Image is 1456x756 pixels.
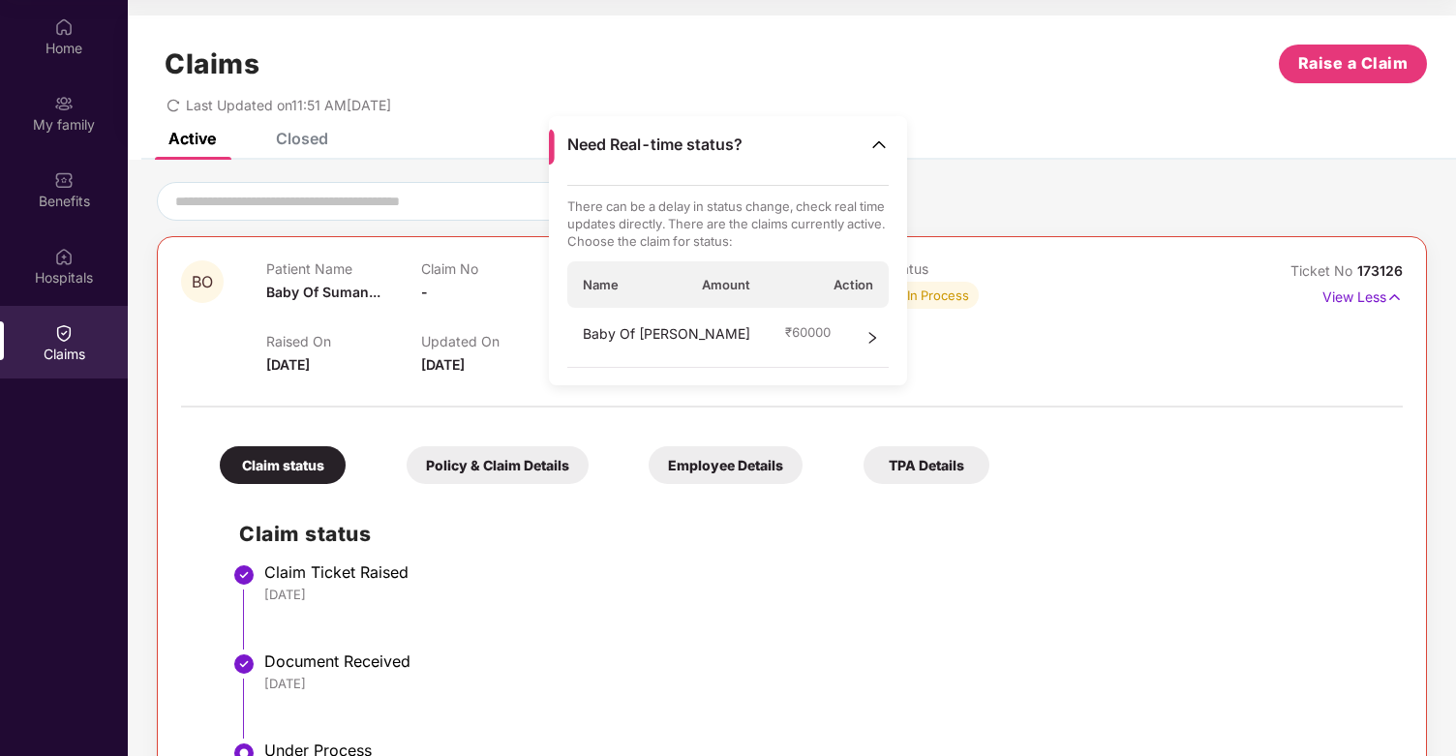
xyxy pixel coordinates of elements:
button: Raise a Claim [1279,45,1427,83]
span: - [421,284,428,300]
span: Last Updated on 11:51 AM[DATE] [186,97,391,113]
span: 173126 [1357,262,1403,279]
p: Status [888,260,1044,277]
span: redo [167,97,180,113]
span: Baby Of Suman... [266,284,380,300]
div: Closed [276,129,328,148]
div: Policy & Claim Details [407,446,589,484]
p: Updated On [421,333,577,349]
p: Claim No [421,260,577,277]
span: Need Real-time status? [567,135,743,155]
span: [DATE] [266,356,310,373]
div: Active [168,129,216,148]
p: Raised On [266,333,422,349]
p: Patient Name [266,260,422,277]
div: In Process [907,286,969,305]
div: TPA Details [864,446,989,484]
div: Claim Ticket Raised [264,562,1383,582]
img: svg+xml;base64,PHN2ZyBpZD0iQmVuZWZpdHMiIHhtbG5zPSJodHRwOi8vd3d3LnczLm9yZy8yMDAwL3N2ZyIgd2lkdGg9Ij... [54,170,74,190]
img: svg+xml;base64,PHN2ZyBpZD0iU3RlcC1Eb25lLTMyeDMyIiB4bWxucz0iaHR0cDovL3d3dy53My5vcmcvMjAwMC9zdmciIH... [232,652,256,676]
span: Ticket No [1290,262,1357,279]
span: Name [583,276,619,293]
span: Raise a Claim [1298,51,1409,76]
img: svg+xml;base64,PHN2ZyBpZD0iSG9tZSIgeG1sbnM9Imh0dHA6Ly93d3cudzMub3JnLzIwMDAvc3ZnIiB3aWR0aD0iMjAiIG... [54,17,74,37]
div: Employee Details [649,446,803,484]
span: ₹ 60000 [785,323,831,341]
div: Claim status [220,446,346,484]
p: There can be a delay in status change, check real time updates directly. There are the claims cur... [567,197,890,250]
span: Action [834,276,873,293]
p: View Less [1322,282,1403,308]
span: [DATE] [421,356,465,373]
span: Amount [702,276,750,293]
img: Toggle Icon [869,135,889,154]
span: Baby Of [PERSON_NAME] [583,323,750,352]
span: BO [192,274,213,290]
img: svg+xml;base64,PHN2ZyBpZD0iSG9zcGl0YWxzIiB4bWxucz0iaHR0cDovL3d3dy53My5vcmcvMjAwMC9zdmciIHdpZHRoPS... [54,247,74,266]
span: right [865,323,879,352]
img: svg+xml;base64,PHN2ZyB4bWxucz0iaHR0cDovL3d3dy53My5vcmcvMjAwMC9zdmciIHdpZHRoPSIxNyIgaGVpZ2h0PSIxNy... [1386,287,1403,308]
div: [DATE] [264,586,1383,603]
img: svg+xml;base64,PHN2ZyBpZD0iQ2xhaW0iIHhtbG5zPSJodHRwOi8vd3d3LnczLm9yZy8yMDAwL3N2ZyIgd2lkdGg9IjIwIi... [54,323,74,343]
h2: Claim status [239,518,1383,550]
img: svg+xml;base64,PHN2ZyB3aWR0aD0iMjAiIGhlaWdodD0iMjAiIHZpZXdCb3g9IjAgMCAyMCAyMCIgZmlsbD0ibm9uZSIgeG... [54,94,74,113]
div: [DATE] [264,675,1383,692]
div: Document Received [264,651,1383,671]
h1: Claims [165,47,259,80]
img: svg+xml;base64,PHN2ZyBpZD0iU3RlcC1Eb25lLTMyeDMyIiB4bWxucz0iaHR0cDovL3d3dy53My5vcmcvMjAwMC9zdmciIH... [232,563,256,587]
